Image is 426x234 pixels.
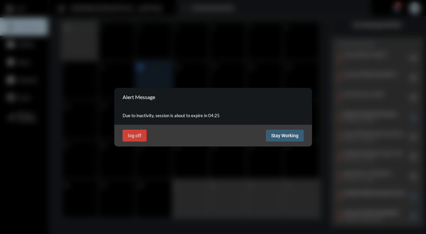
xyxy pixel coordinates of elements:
[128,133,141,138] span: log off
[266,130,304,142] button: Stay Working
[123,94,155,100] h2: Alert Message
[123,130,147,142] button: log off
[271,133,298,138] span: Stay Working
[123,113,304,118] p: Due to inactivity, session is about to expire in 04:25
